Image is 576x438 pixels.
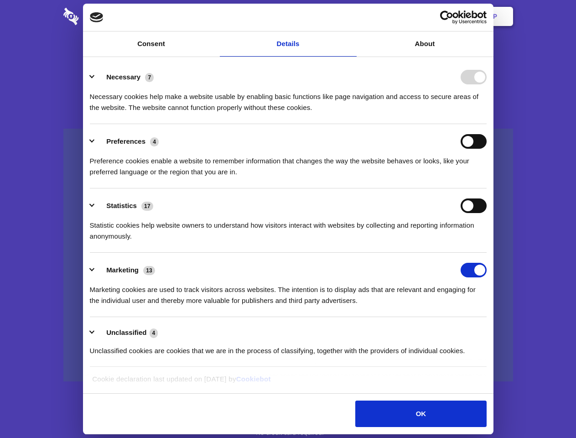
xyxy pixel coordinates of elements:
a: Usercentrics Cookiebot - opens in a new window [407,10,487,24]
div: Cookie declaration last updated on [DATE] by [85,374,491,391]
a: About [357,31,493,57]
label: Statistics [106,202,137,209]
div: Statistic cookies help website owners to understand how visitors interact with websites by collec... [90,213,487,242]
button: Preferences (4) [90,134,165,149]
a: Contact [370,2,412,31]
a: Cookiebot [236,375,271,383]
span: 17 [141,202,153,211]
a: Pricing [268,2,307,31]
img: logo-wordmark-white-trans-d4663122ce5f474addd5e946df7df03e33cb6a1c49d2221995e7729f52c070b2.svg [63,8,141,25]
a: Wistia video thumbnail [63,129,513,382]
button: Marketing (13) [90,263,161,277]
span: 13 [143,266,155,275]
span: 4 [150,137,159,146]
button: Statistics (17) [90,198,159,213]
h4: Auto-redaction of sensitive data, encrypted data sharing and self-destructing private chats. Shar... [63,83,513,113]
span: 4 [150,328,158,338]
a: Details [220,31,357,57]
a: Consent [83,31,220,57]
label: Necessary [106,73,140,81]
div: Unclassified cookies are cookies that we are in the process of classifying, together with the pro... [90,339,487,356]
div: Necessary cookies help make a website usable by enabling basic functions like page navigation and... [90,84,487,113]
button: OK [355,401,486,427]
label: Marketing [106,266,139,274]
span: 7 [145,73,154,82]
button: Necessary (7) [90,70,160,84]
label: Preferences [106,137,145,145]
a: Login [414,2,453,31]
img: logo [90,12,104,22]
div: Marketing cookies are used to track visitors across websites. The intention is to display ads tha... [90,277,487,306]
div: Preference cookies enable a website to remember information that changes the way the website beha... [90,149,487,177]
h1: Eliminate Slack Data Loss. [63,41,513,74]
button: Unclassified (4) [90,327,164,339]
